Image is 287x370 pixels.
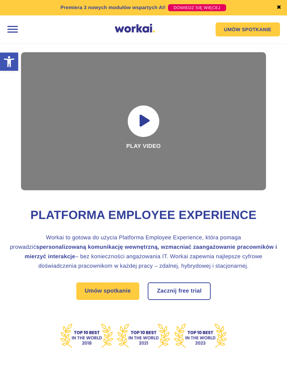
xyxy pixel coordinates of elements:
h1: Platforma Employee Experience [9,207,278,224]
a: ✖ [276,5,281,11]
h2: Workai to gotowa do użycia Platforma Employee Experience, która pomaga prowadzić – bez koniecznoś... [10,235,277,260]
a: Zacznij free trial [148,283,210,299]
a: DOWIEDZ SIĘ WIĘCEJ [168,4,226,11]
div: Play video [21,52,266,190]
strong: spersonalizowaną komunikację wewnętrzną, wzmacniać zaangażowanie pracowników i mierzyć interakcje [24,244,277,260]
a: UMÓW SPOTKANIE [216,22,280,36]
a: Umów spotkanie [76,282,139,300]
p: Premiera 3 nowych modułów wspartych AI! [61,4,166,11]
